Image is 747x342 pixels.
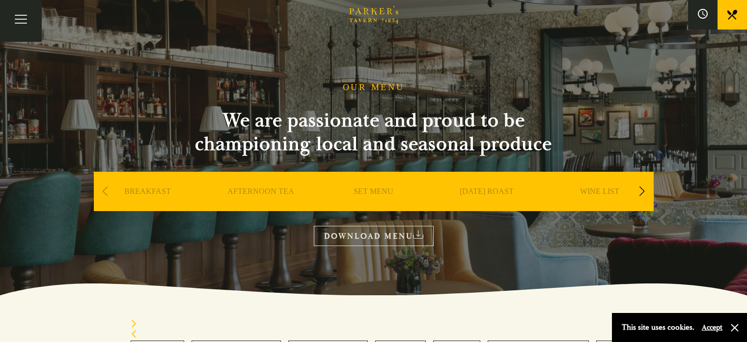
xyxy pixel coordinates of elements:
[546,172,654,241] div: 5 / 9
[343,82,405,93] h1: OUR MENU
[702,323,722,332] button: Accept
[94,172,202,241] div: 1 / 9
[636,181,649,202] div: Next slide
[177,109,570,156] h2: We are passionate and proud to be championing local and seasonal produce
[131,320,617,330] div: Next slide
[227,187,294,226] a: AFTERNOON TEA
[622,320,694,335] p: This site uses cookies.
[460,187,514,226] a: [DATE] ROAST
[99,181,112,202] div: Previous slide
[131,330,617,341] div: Previous slide
[124,187,171,226] a: BREAKFAST
[320,172,428,241] div: 3 / 9
[354,187,393,226] a: SET MENU
[580,187,619,226] a: WINE LIST
[730,323,740,333] button: Close and accept
[207,172,315,241] div: 2 / 9
[314,226,434,246] a: DOWNLOAD MENU
[433,172,541,241] div: 4 / 9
